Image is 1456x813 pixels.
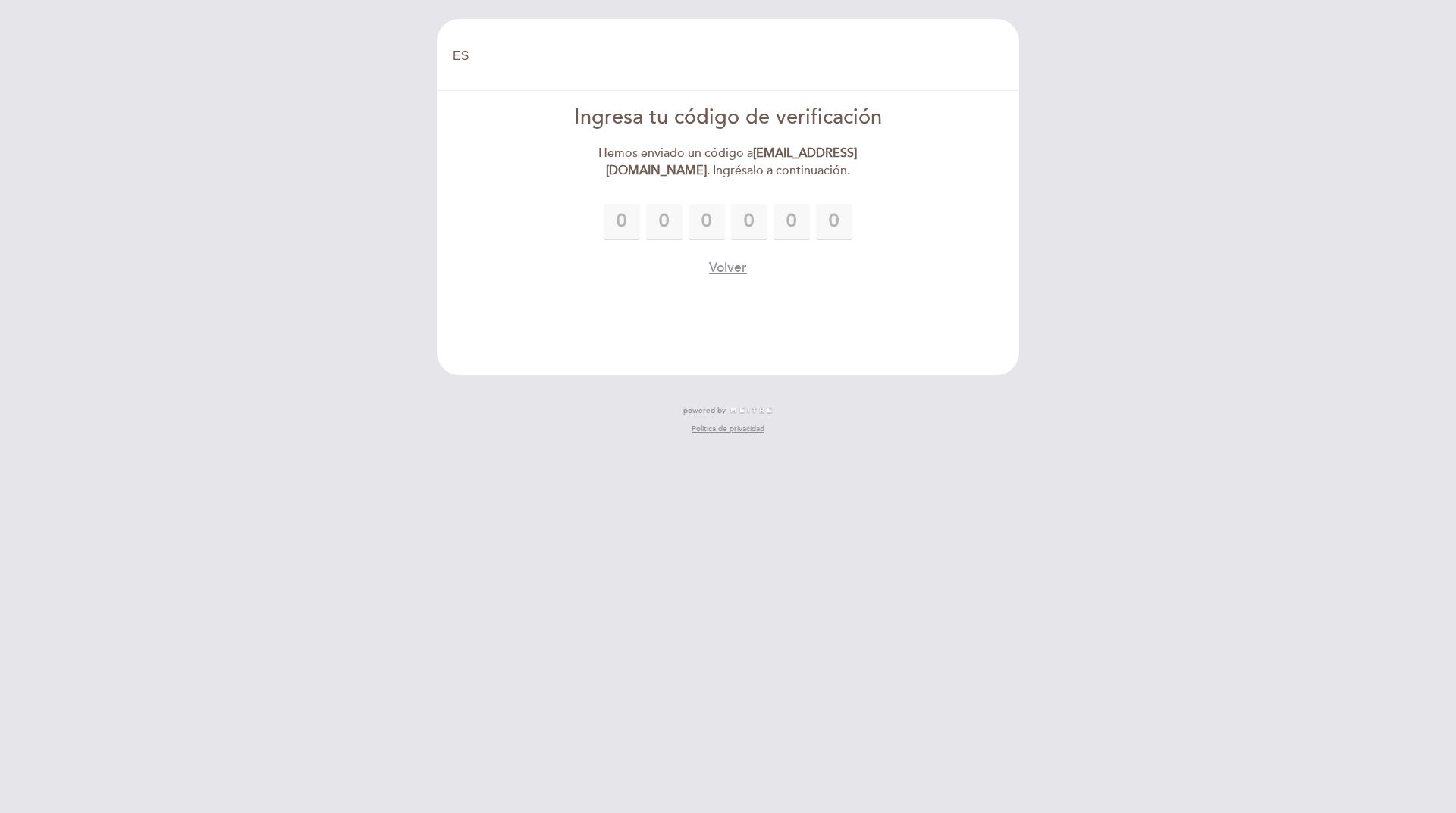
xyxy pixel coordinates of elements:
[606,145,858,178] strong: [EMAIL_ADDRESS][DOMAIN_NAME]
[709,258,747,277] button: Volver
[683,405,726,416] span: powered by
[731,204,767,240] input: 0
[554,103,902,133] div: Ingresa tu código de verificación
[604,204,640,240] input: 0
[646,204,682,240] input: 0
[692,424,764,434] a: Política de privacidad
[683,405,773,416] a: powered by
[816,204,852,240] input: 0
[689,204,725,240] input: 0
[730,407,773,414] img: MEITRE
[554,145,902,180] div: Hemos enviado un código a . Ingrésalo a continuación.
[773,204,810,240] input: 0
